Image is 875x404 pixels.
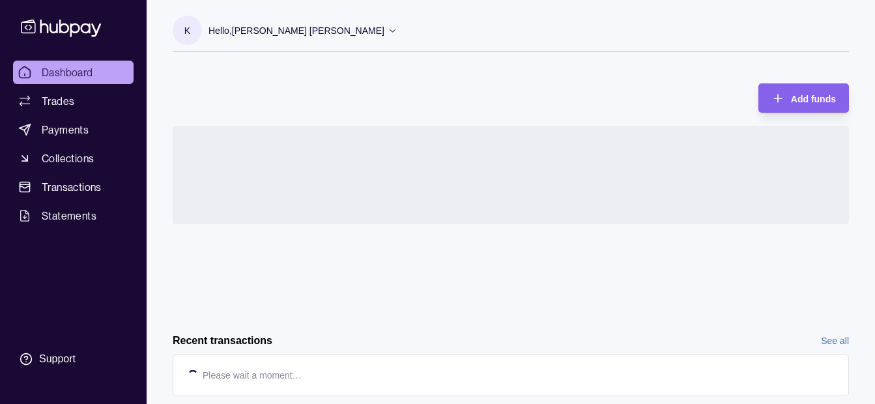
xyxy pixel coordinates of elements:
a: Payments [13,118,134,141]
div: Support [39,352,76,366]
a: Collections [13,147,134,170]
button: Add funds [758,83,849,113]
p: Please wait a moment… [203,368,302,382]
span: Collections [42,151,94,166]
a: See all [821,334,849,348]
a: Trades [13,89,134,113]
span: Payments [42,122,89,137]
span: Dashboard [42,65,93,80]
a: Support [13,345,134,373]
span: Statements [42,208,96,224]
p: K [184,23,190,38]
a: Dashboard [13,61,134,84]
a: Statements [13,204,134,227]
span: Transactions [42,179,102,195]
h2: Recent transactions [173,334,272,348]
span: Add funds [791,94,836,104]
span: Trades [42,93,74,109]
p: Hello, [PERSON_NAME] [PERSON_NAME] [208,23,384,38]
a: Transactions [13,175,134,199]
